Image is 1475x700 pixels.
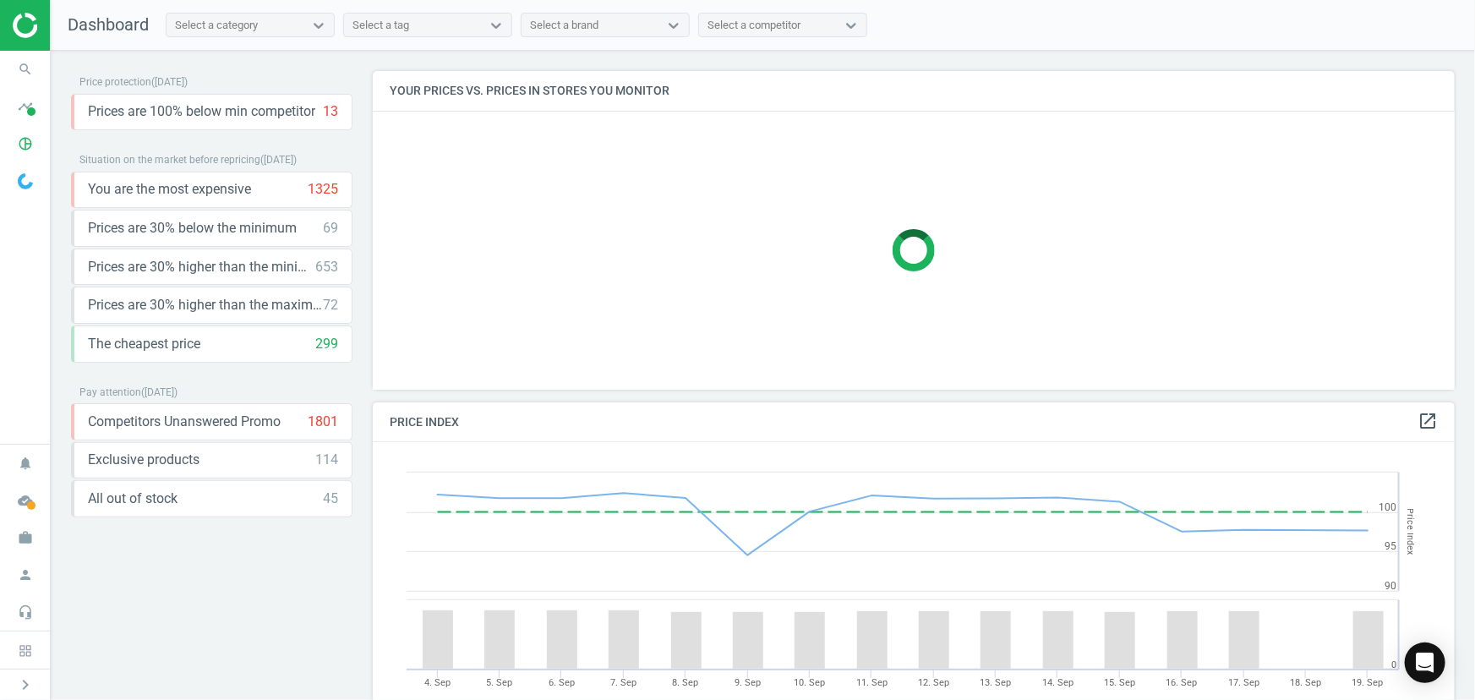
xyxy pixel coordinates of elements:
[88,180,251,199] span: You are the most expensive
[1385,580,1396,592] text: 90
[79,386,141,398] span: Pay attention
[1385,540,1396,552] text: 95
[315,451,338,469] div: 114
[352,18,409,33] div: Select a tag
[1405,509,1416,555] tspan: Price Index
[981,677,1012,688] tspan: 13. Sep
[549,677,575,688] tspan: 6. Sep
[88,335,200,353] span: The cheapest price
[1352,677,1384,688] tspan: 19. Sep
[1042,677,1073,688] tspan: 14. Sep
[424,677,451,688] tspan: 4. Sep
[373,402,1455,442] h4: Price Index
[487,677,513,688] tspan: 5. Sep
[735,677,761,688] tspan: 9. Sep
[260,154,297,166] span: ( [DATE] )
[88,451,199,469] span: Exclusive products
[1166,677,1198,688] tspan: 16. Sep
[9,484,41,517] i: cloud_done
[323,102,338,121] div: 13
[151,76,188,88] span: ( [DATE] )
[707,18,800,33] div: Select a competitor
[68,14,149,35] span: Dashboard
[1104,677,1135,688] tspan: 15. Sep
[88,219,297,238] span: Prices are 30% below the minimum
[315,258,338,276] div: 653
[673,677,699,688] tspan: 8. Sep
[1379,501,1396,513] text: 100
[1405,643,1445,683] div: Open Intercom Messenger
[373,71,1455,111] h4: Your prices vs. prices in stores you monitor
[530,18,598,33] div: Select a brand
[1228,677,1259,688] tspan: 17. Sep
[9,128,41,160] i: pie_chart_outlined
[9,596,41,628] i: headset_mic
[323,219,338,238] div: 69
[88,296,323,314] span: Prices are 30% higher than the maximal
[79,154,260,166] span: Situation on the market before repricing
[1290,677,1321,688] tspan: 18. Sep
[323,489,338,508] div: 45
[856,677,888,688] tspan: 11. Sep
[918,677,949,688] tspan: 12. Sep
[88,258,315,276] span: Prices are 30% higher than the minimum
[308,180,338,199] div: 1325
[9,53,41,85] i: search
[4,674,46,696] button: chevron_right
[308,413,338,431] div: 1801
[88,489,178,508] span: All out of stock
[9,447,41,479] i: notifications
[13,13,133,38] img: ajHJNr6hYgQAAAAASUVORK5CYII=
[88,413,281,431] span: Competitors Unanswered Promo
[18,173,33,189] img: wGWNvw8QSZomAAAAABJRU5ErkJggg==
[9,90,41,123] i: timeline
[15,675,36,695] i: chevron_right
[9,559,41,591] i: person
[1418,411,1438,431] i: open_in_new
[610,677,636,688] tspan: 7. Sep
[794,677,825,688] tspan: 10. Sep
[1418,411,1438,433] a: open_in_new
[88,102,315,121] span: Prices are 100% below min competitor
[323,296,338,314] div: 72
[79,76,151,88] span: Price protection
[1391,659,1396,670] text: 0
[175,18,258,33] div: Select a category
[315,335,338,353] div: 299
[141,386,178,398] span: ( [DATE] )
[9,522,41,554] i: work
